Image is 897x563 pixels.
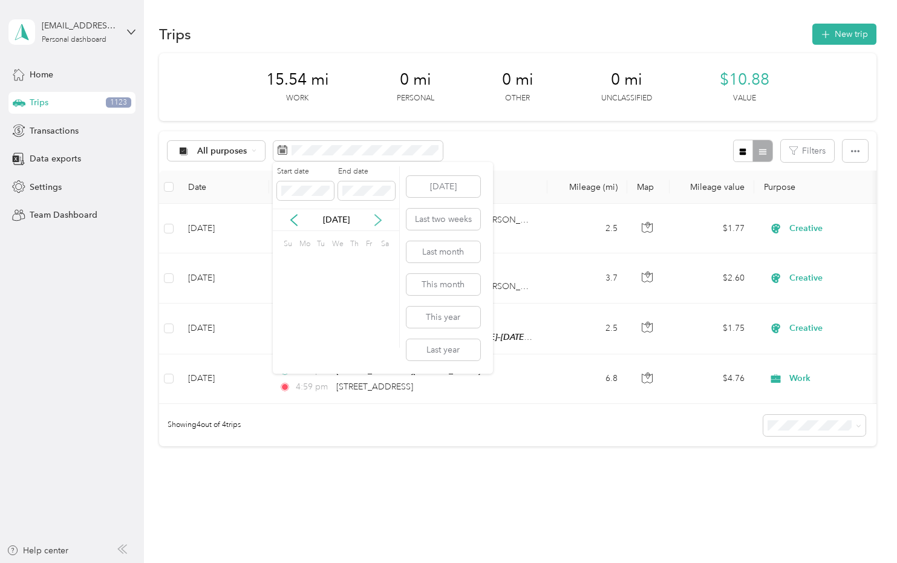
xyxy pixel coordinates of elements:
[720,70,769,89] span: $10.88
[42,36,106,44] div: Personal dashboard
[547,171,627,204] th: Mileage (mi)
[781,140,834,162] button: Filters
[406,176,480,197] button: [DATE]
[30,125,79,137] span: Transactions
[330,235,344,252] div: We
[547,354,627,404] td: 6.8
[282,235,293,252] div: Su
[277,166,334,177] label: Start date
[30,181,62,194] span: Settings
[406,339,480,360] button: Last year
[379,235,391,252] div: Sa
[406,241,480,262] button: Last month
[178,354,269,404] td: [DATE]
[30,68,53,81] span: Home
[406,209,480,230] button: Last two weeks
[336,382,413,392] span: [STREET_ADDRESS]
[315,235,326,252] div: Tu
[159,28,191,41] h1: Trips
[611,70,642,89] span: 0 mi
[397,93,434,104] p: Personal
[400,70,431,89] span: 0 mi
[829,495,897,563] iframe: Everlance-gr Chat Button Frame
[502,70,533,89] span: 0 mi
[627,171,670,204] th: Map
[505,93,530,104] p: Other
[406,307,480,328] button: This year
[670,304,754,354] td: $1.75
[364,235,375,252] div: Fr
[30,209,97,221] span: Team Dashboard
[812,24,876,45] button: New trip
[348,235,359,252] div: Th
[197,147,247,155] span: All purposes
[298,235,311,252] div: Mo
[670,253,754,303] td: $2.60
[601,93,652,104] p: Unclassified
[336,365,480,376] span: [STREET_ADDRESS][PERSON_NAME]
[338,166,395,177] label: End date
[286,93,308,104] p: Work
[159,420,241,431] span: Showing 4 out of 4 trips
[178,204,269,253] td: [DATE]
[42,19,117,32] div: [EMAIL_ADDRESS][DOMAIN_NAME]
[670,171,754,204] th: Mileage value
[178,171,269,204] th: Date
[547,304,627,354] td: 2.5
[547,204,627,253] td: 2.5
[30,152,81,165] span: Data exports
[30,96,48,109] span: Trips
[670,354,754,404] td: $4.76
[670,204,754,253] td: $1.77
[7,544,68,557] button: Help center
[311,213,362,226] p: [DATE]
[106,97,131,108] span: 1123
[266,70,329,89] span: 15.54 mi
[269,171,547,204] th: Locations
[547,253,627,303] td: 3.7
[178,304,269,354] td: [DATE]
[733,93,756,104] p: Value
[178,253,269,303] td: [DATE]
[406,274,480,295] button: This month
[296,380,330,394] span: 4:59 pm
